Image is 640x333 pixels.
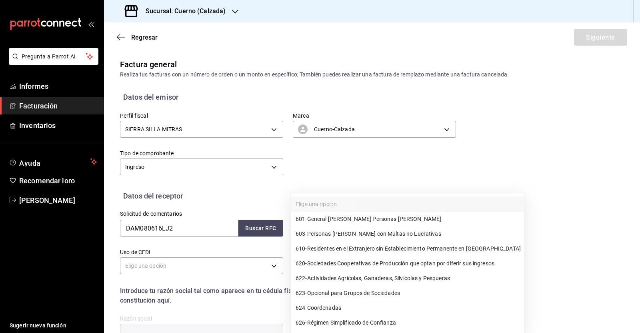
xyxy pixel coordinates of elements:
font: - [305,260,307,267]
font: 624 [296,305,305,311]
font: - [305,290,307,296]
font: - [305,305,307,311]
font: - [305,245,307,252]
font: 622 [296,275,305,281]
font: 620 [296,260,305,267]
font: Coordenadas [307,305,341,311]
font: Actividades Agrícolas, Ganaderas, Silvícolas y Pesqueras [307,275,450,281]
font: - [305,319,307,326]
font: 626 [296,319,305,326]
font: Personas [PERSON_NAME] con Multas no Lucrativas [307,231,441,237]
font: - [305,231,307,237]
font: Opcional para Grupos de Sociedades [307,290,400,296]
font: General [PERSON_NAME] Personas [PERSON_NAME] [307,216,442,222]
font: Residentes en el Extranjero sin Establecimiento Permanente en [GEOGRAPHIC_DATA] [307,245,521,252]
font: - [305,216,307,222]
font: Sociedades Cooperativas de Producción que optan por diferir sus ingresos [307,260,494,267]
font: 601 [296,216,305,222]
font: - [305,275,307,281]
font: Régimen Simplificado de Confianza [307,319,396,326]
font: 603 [296,231,305,237]
font: 623 [296,290,305,296]
font: 610 [296,245,305,252]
